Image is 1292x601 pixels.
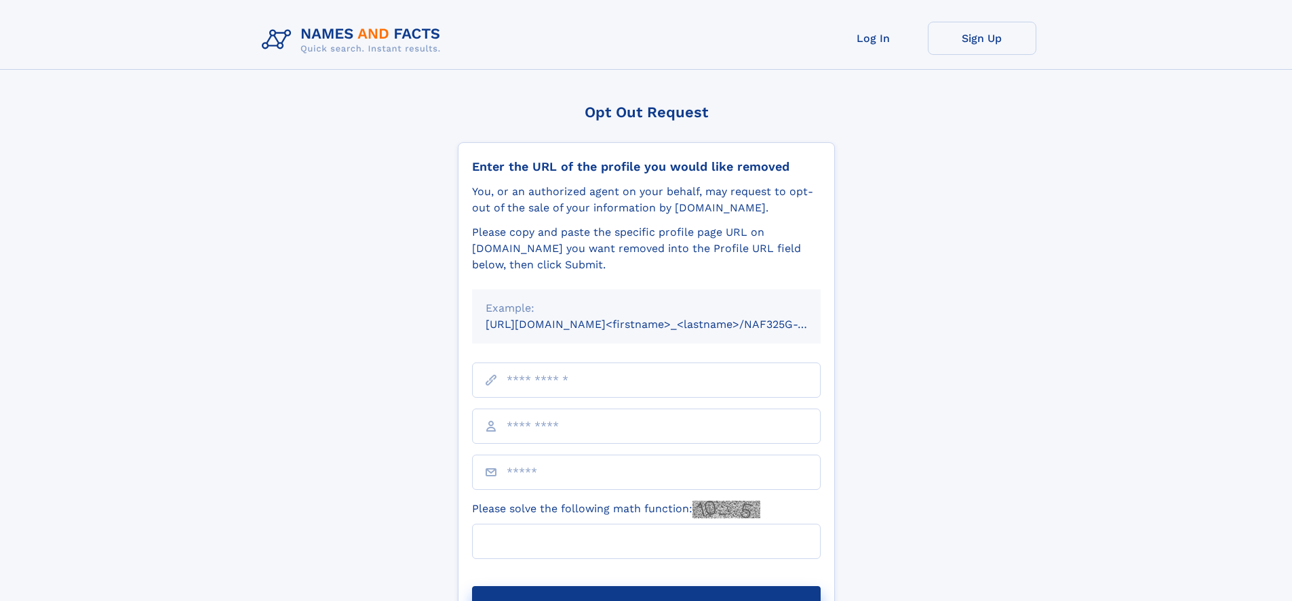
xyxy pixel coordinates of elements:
[472,184,821,216] div: You, or an authorized agent on your behalf, may request to opt-out of the sale of your informatio...
[819,22,928,55] a: Log In
[472,501,760,518] label: Please solve the following math function:
[928,22,1036,55] a: Sign Up
[486,300,807,316] div: Example:
[486,318,846,331] small: [URL][DOMAIN_NAME]<firstname>_<lastname>/NAF325G-xxxxxxxx
[472,224,821,273] div: Please copy and paste the specific profile page URL on [DOMAIN_NAME] you want removed into the Pr...
[458,104,835,121] div: Opt Out Request
[472,159,821,174] div: Enter the URL of the profile you would like removed
[256,22,452,58] img: Logo Names and Facts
